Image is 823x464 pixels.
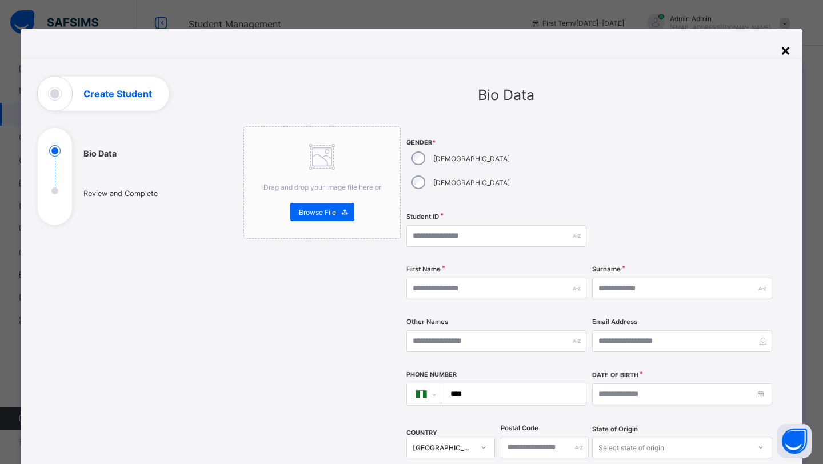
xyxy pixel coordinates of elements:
span: State of Origin [592,425,638,433]
div: Select state of origin [598,437,664,458]
span: Browse File [299,208,336,217]
label: Surname [592,265,621,273]
label: Student ID [406,213,439,221]
label: Postal Code [501,424,538,432]
label: First Name [406,265,441,273]
label: Date of Birth [592,371,638,379]
label: [DEMOGRAPHIC_DATA] [433,154,510,163]
span: Drag and drop your image file here or [263,183,381,191]
label: [DEMOGRAPHIC_DATA] [433,178,510,187]
label: Email Address [592,318,637,326]
label: Other Names [406,318,448,326]
span: Gender [406,139,586,146]
span: COUNTRY [406,429,437,437]
div: [GEOGRAPHIC_DATA] [413,443,473,452]
label: Phone Number [406,371,457,378]
div: Drag and drop your image file here orBrowse File [243,126,401,239]
div: × [780,40,791,59]
button: Open asap [777,424,812,458]
span: Bio Data [478,86,534,103]
h1: Create Student [83,89,152,98]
